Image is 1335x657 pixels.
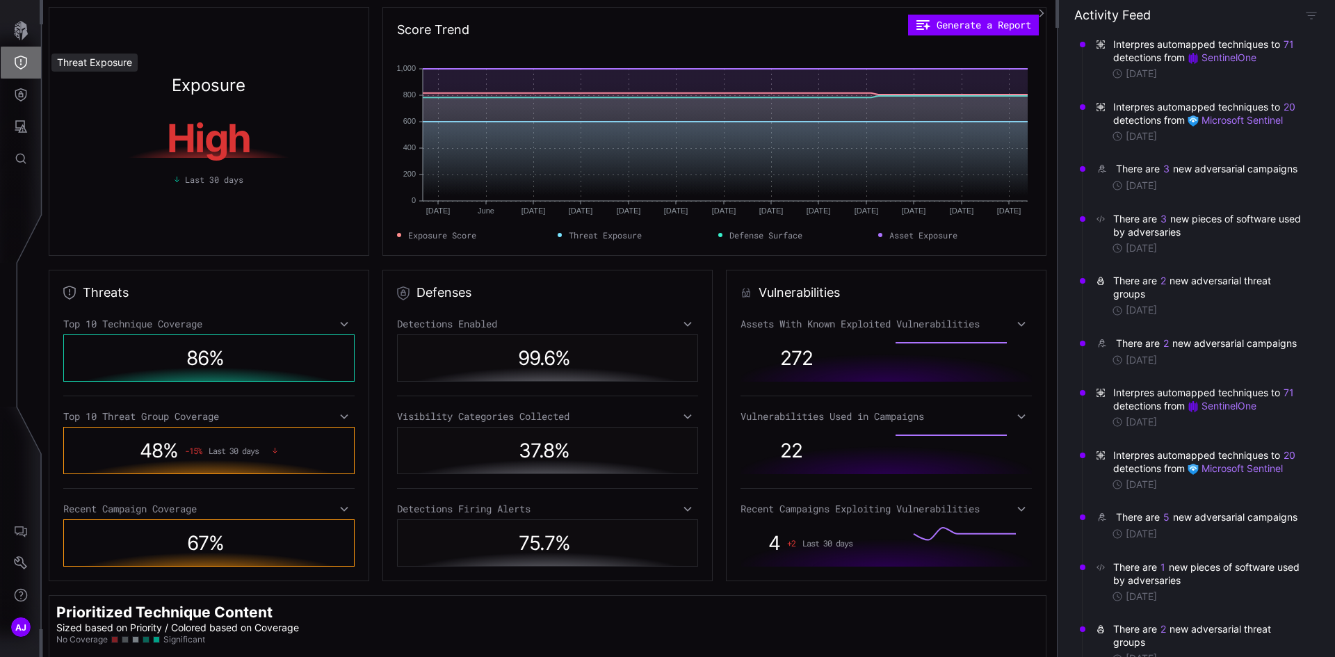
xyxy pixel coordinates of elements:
text: [DATE] [997,206,1021,215]
div: There are new adversarial threat groups [1113,622,1304,649]
div: There are new pieces of software used by adversaries [1113,212,1304,238]
text: 400 [403,143,416,152]
h2: Defenses [416,284,471,301]
div: There are new pieces of software used by adversaries [1113,560,1304,587]
text: [DATE] [807,206,831,215]
text: 0 [412,196,416,204]
text: 800 [403,90,416,99]
button: 20 [1283,448,1296,462]
button: 71 [1283,38,1295,51]
text: [DATE] [521,206,546,215]
div: Top 10 Technique Coverage [63,318,355,330]
span: 22 [780,439,802,462]
a: SentinelOne [1188,51,1256,63]
time: [DATE] [1126,304,1157,316]
text: 1,000 [396,64,416,72]
time: [DATE] [1126,242,1157,254]
h2: Score Trend [397,22,469,38]
h4: Activity Feed [1074,7,1151,23]
span: Interpres automapped techniques to detections from [1113,100,1304,127]
h1: High [78,119,339,158]
div: Top 10 Threat Group Coverage [63,410,355,423]
div: Visibility Categories Collected [397,410,698,423]
text: [DATE] [426,206,451,215]
button: 20 [1283,100,1296,114]
text: [DATE] [569,206,593,215]
span: Interpres automapped techniques to detections from [1113,386,1304,412]
div: Vulnerabilities Used in Campaigns [741,410,1032,423]
span: 4 [768,531,780,555]
span: + 2 [787,538,795,548]
div: Recent Campaign Coverage [63,503,355,515]
span: Last 30 days [185,173,243,186]
button: AJ [1,611,41,643]
time: [DATE] [1126,179,1157,192]
button: 2 [1163,336,1170,350]
div: There are new adversarial campaigns [1116,336,1300,350]
div: Recent Campaigns Exploiting Vulnerabilities [741,503,1032,515]
time: [DATE] [1126,416,1157,428]
div: There are new adversarial campaigns [1116,162,1300,176]
h2: Exposure [172,77,245,94]
div: Detections Enabled [397,318,698,330]
time: [DATE] [1126,590,1157,603]
div: Detections Firing Alerts [397,503,698,515]
p: Sized based on Priority / Colored based on Coverage [56,622,1039,634]
time: [DATE] [1126,528,1157,540]
img: Demo Microsoft Sentinel [1188,464,1199,475]
span: Exposure Score [408,229,476,241]
span: Threat Exposure [569,229,642,241]
span: AJ [15,620,27,635]
img: Demo SentinelOne Singularity [1188,53,1199,64]
img: Demo Microsoft Sentinel [1188,115,1199,127]
time: [DATE] [1126,130,1157,143]
button: 1 [1160,560,1166,574]
button: 5 [1163,510,1170,524]
span: 75.7 % [519,531,570,555]
div: Threat Exposure [51,54,138,72]
h2: Prioritized Technique Content [56,603,1039,622]
a: Microsoft Sentinel [1188,462,1283,474]
button: Generate a Report [908,15,1039,35]
span: 67 % [187,531,224,555]
text: 600 [403,117,416,125]
text: [DATE] [664,206,688,215]
span: Significant [163,634,205,645]
text: [DATE] [617,206,641,215]
span: No Coverage [56,634,108,645]
span: 48 % [140,439,178,462]
div: Assets With Known Exploited Vulnerabilities [741,318,1032,330]
button: 2 [1160,274,1167,288]
span: Interpres automapped techniques to detections from [1113,38,1304,64]
text: [DATE] [950,206,974,215]
time: [DATE] [1126,478,1157,491]
time: [DATE] [1126,67,1157,80]
span: 37.8 % [519,439,569,462]
span: 99.6 % [518,346,570,370]
img: Demo SentinelOne Singularity [1188,401,1199,412]
text: [DATE] [759,206,784,215]
button: 3 [1160,212,1167,226]
text: 200 [403,170,416,178]
text: [DATE] [712,206,736,215]
button: 2 [1160,622,1167,636]
span: Defense Surface [729,229,802,241]
h2: Vulnerabilities [759,284,840,301]
div: There are new adversarial campaigns [1116,510,1300,524]
time: [DATE] [1126,354,1157,366]
text: [DATE] [902,206,926,215]
button: 3 [1163,162,1170,176]
div: There are new adversarial threat groups [1113,274,1304,300]
span: -15 % [185,446,202,455]
h2: Threats [83,284,129,301]
span: Asset Exposure [889,229,957,241]
a: SentinelOne [1188,400,1256,412]
span: 272 [780,346,813,370]
span: Interpres automapped techniques to detections from [1113,448,1304,475]
text: [DATE] [855,206,879,215]
a: Microsoft Sentinel [1188,114,1283,126]
text: June [478,206,494,215]
span: Last 30 days [209,446,259,455]
span: Last 30 days [802,538,852,548]
button: 71 [1283,386,1295,400]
